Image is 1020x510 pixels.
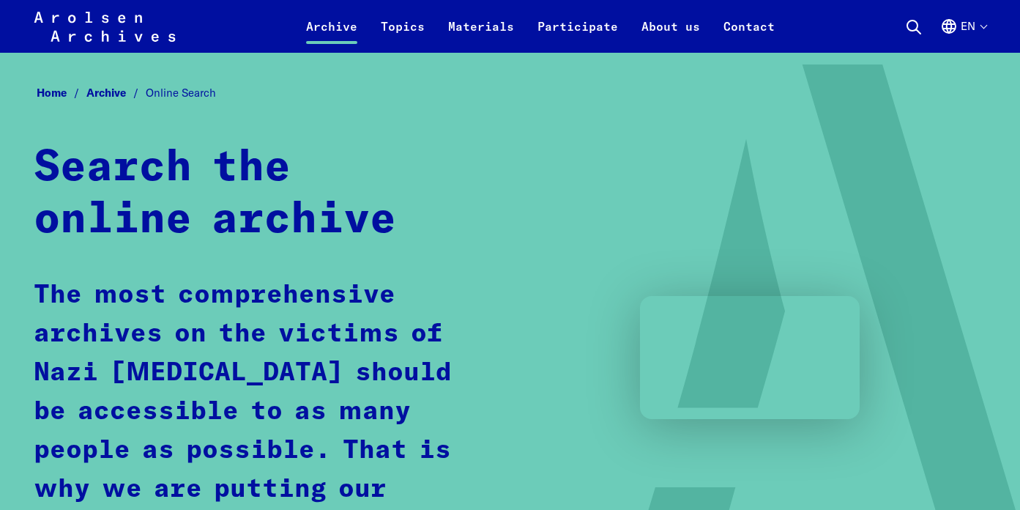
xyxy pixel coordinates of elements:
[34,82,986,104] nav: Breadcrumb
[630,18,712,53] a: About us
[146,86,216,100] span: Online Search
[34,147,396,242] strong: Search the online archive
[369,18,436,53] a: Topics
[294,9,786,44] nav: Primary
[712,18,786,53] a: Contact
[294,18,369,53] a: Archive
[37,86,86,100] a: Home
[436,18,526,53] a: Materials
[526,18,630,53] a: Participate
[86,86,146,100] a: Archive
[940,18,986,53] button: English, language selection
